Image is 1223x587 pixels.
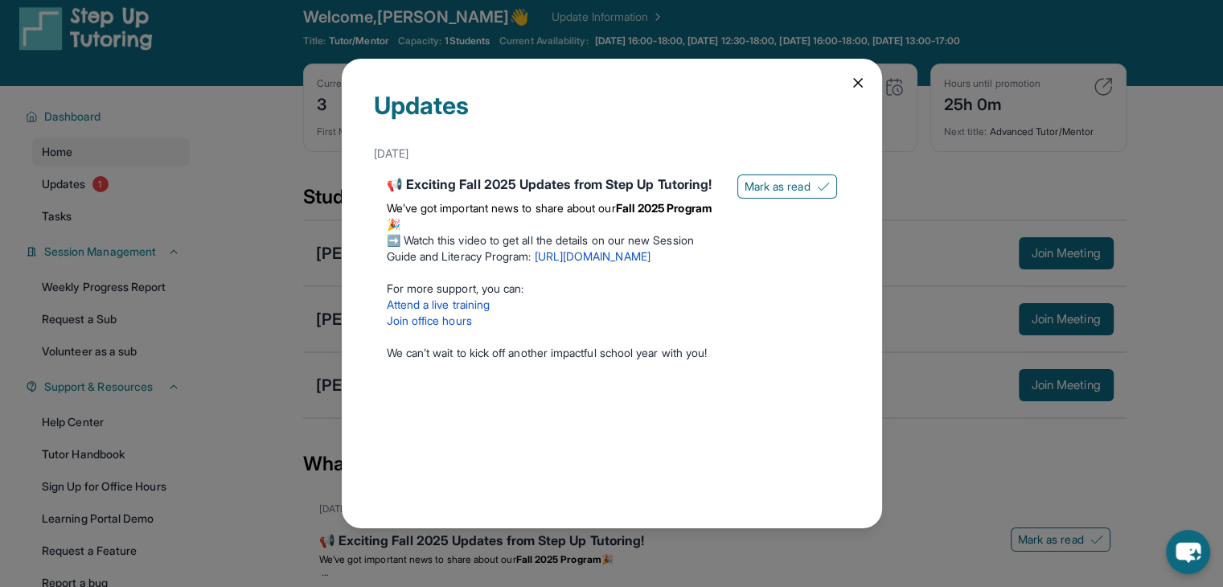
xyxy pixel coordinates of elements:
div: [DATE] [374,139,850,168]
span: For more support, you can: [387,281,524,295]
span: 🎉 [387,217,400,231]
button: Mark as read [737,174,837,199]
a: Join office hours [387,314,472,327]
span: We’ve got important news to share about our [387,201,616,215]
strong: Fall 2025 Program [616,201,712,215]
span: Mark as read [745,179,811,195]
a: Attend a live training [387,298,490,311]
div: 📢 Exciting Fall 2025 Updates from Step Up Tutoring! [387,174,724,194]
p: We can’t wait to kick off another impactful school year with you! [387,345,724,361]
div: Updates [374,91,850,139]
button: chat-button [1166,530,1210,574]
a: [URL][DOMAIN_NAME] [534,249,650,263]
img: Mark as read [817,180,830,193]
p: ➡️ Watch this video to get all the details on our new Session Guide and Literacy Program: [387,232,724,265]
